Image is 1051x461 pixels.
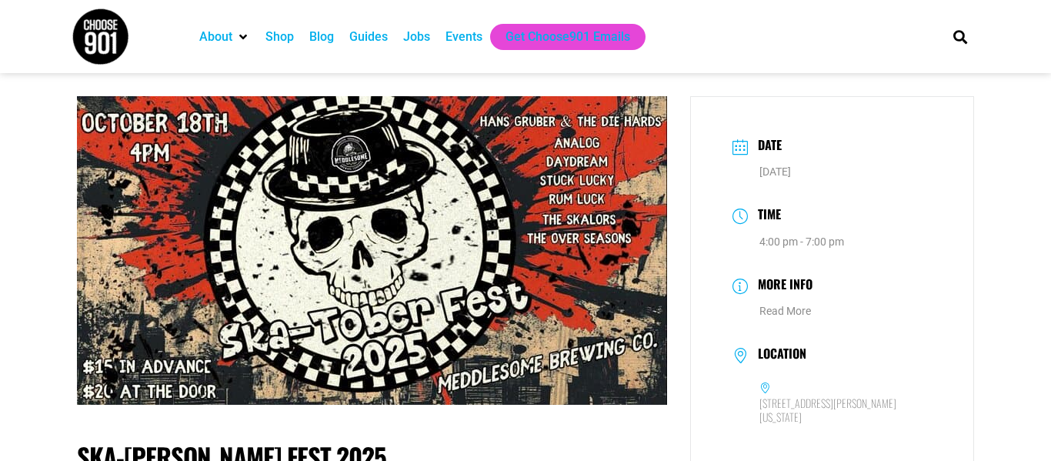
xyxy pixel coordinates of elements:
h3: More Info [750,275,812,297]
div: Search [948,24,973,49]
a: Events [445,28,482,46]
a: Shop [265,28,294,46]
a: Read More [759,305,811,317]
a: About [199,28,232,46]
h3: Date [750,135,782,158]
a: Get Choose901 Emails [505,28,630,46]
span: [DATE] [759,165,791,178]
h6: [STREET_ADDRESS][PERSON_NAME][US_STATE] [759,396,932,424]
a: Blog [309,28,334,46]
div: About [192,24,258,50]
a: Jobs [403,28,430,46]
h3: Location [750,346,806,365]
abbr: 4:00 pm - 7:00 pm [759,236,844,248]
a: Guides [349,28,388,46]
h3: Time [750,205,781,227]
nav: Main nav [192,24,927,50]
